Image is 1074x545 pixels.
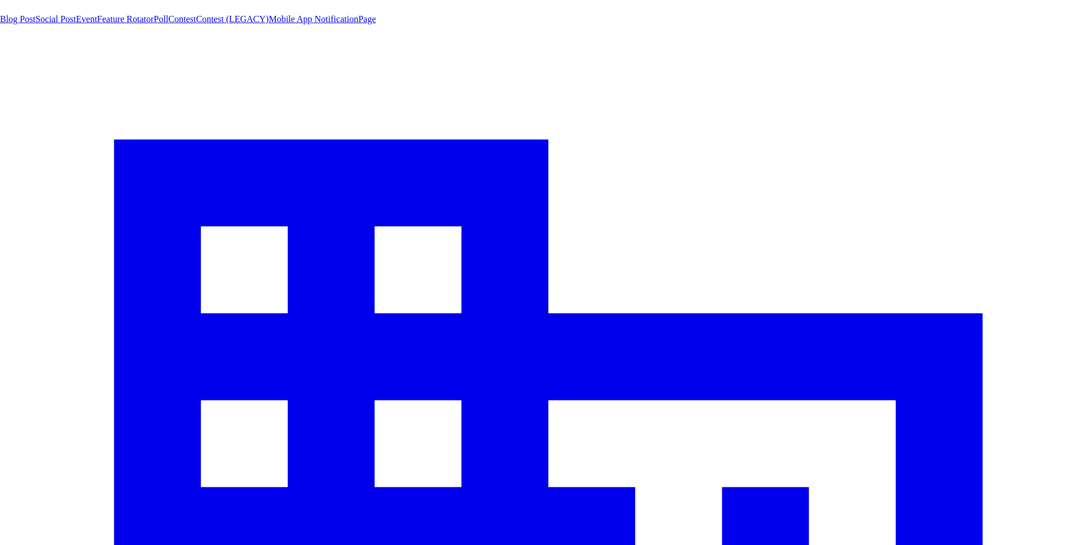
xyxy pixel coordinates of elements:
[154,14,169,24] a: Poll
[97,14,154,24] a: Feature Rotator
[269,14,358,24] a: Mobile App Notification
[76,14,97,24] a: Event
[358,14,376,24] a: Page
[168,14,196,24] a: Contest
[36,14,76,24] a: Social Post
[196,14,268,24] a: Contest (LEGACY)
